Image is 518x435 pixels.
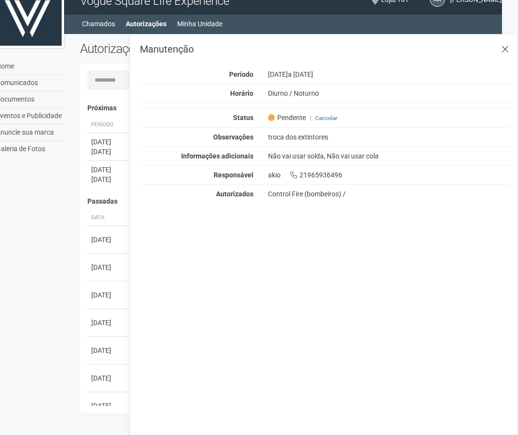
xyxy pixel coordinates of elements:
[87,117,131,133] th: Período
[315,115,337,122] a: Cancelar
[87,104,503,112] h4: Próximas
[140,44,510,54] h3: Manutenção
[87,210,131,226] th: Data
[126,17,167,31] a: Autorizações
[177,17,222,31] a: Minha Unidade
[216,190,253,198] strong: Autorizados
[261,171,518,179] div: akio 21965936496
[80,41,288,56] h2: Autorizações
[268,113,306,122] span: Pendente
[87,198,503,205] h4: Passadas
[213,133,253,141] strong: Observações
[310,115,311,122] span: |
[82,17,115,31] a: Chamados
[261,133,518,141] div: troca dos extintores
[230,89,253,97] strong: Horário
[91,235,127,244] div: [DATE]
[268,190,510,198] div: Control Fire (bombeiros) /
[91,346,127,355] div: [DATE]
[261,89,518,98] div: Diurno / Noturno
[261,152,518,160] div: Não vai usar solda, Não vai usar cola
[91,290,127,300] div: [DATE]
[214,171,253,179] strong: Responsável
[91,318,127,328] div: [DATE]
[91,165,127,174] div: [DATE]
[181,152,253,160] strong: Informações adicionais
[91,147,127,157] div: [DATE]
[91,262,127,272] div: [DATE]
[91,373,127,383] div: [DATE]
[229,70,253,78] strong: Período
[91,137,127,147] div: [DATE]
[288,70,313,78] span: a [DATE]
[91,401,127,411] div: [DATE]
[91,174,127,184] div: [DATE]
[233,114,253,122] strong: Status
[261,70,518,79] div: [DATE]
